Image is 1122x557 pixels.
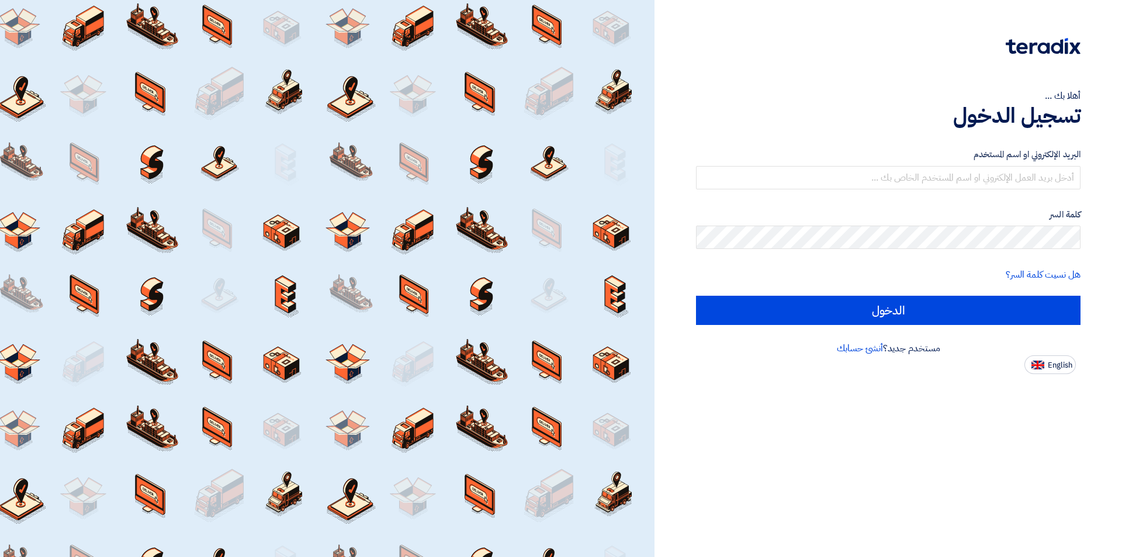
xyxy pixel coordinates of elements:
label: البريد الإلكتروني او اسم المستخدم [696,148,1081,161]
span: English [1048,361,1072,369]
input: الدخول [696,296,1081,325]
a: أنشئ حسابك [837,341,883,355]
label: كلمة السر [696,208,1081,222]
div: مستخدم جديد؟ [696,341,1081,355]
button: English [1024,355,1076,374]
div: أهلا بك ... [696,89,1081,103]
img: en-US.png [1031,361,1044,369]
input: أدخل بريد العمل الإلكتروني او اسم المستخدم الخاص بك ... [696,166,1081,189]
h1: تسجيل الدخول [696,103,1081,129]
img: Teradix logo [1006,38,1081,54]
a: هل نسيت كلمة السر؟ [1006,268,1081,282]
